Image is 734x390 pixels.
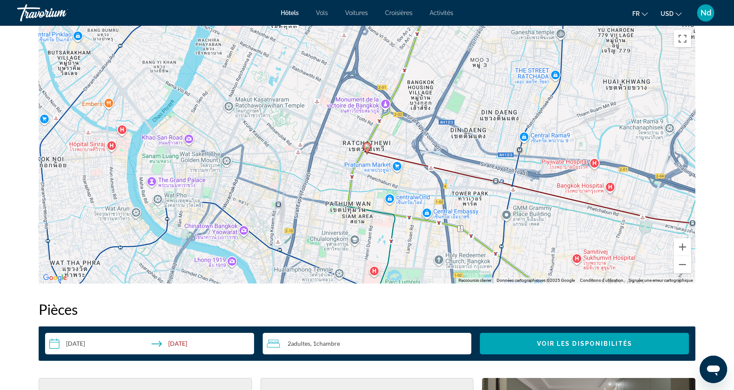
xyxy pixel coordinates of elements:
[632,7,648,20] button: Change language
[695,4,717,22] button: User Menu
[45,333,689,354] div: Search widget
[310,340,340,347] span: , 1
[345,9,368,16] a: Voitures
[39,301,695,318] h2: Pièces
[497,278,575,283] span: Données cartographiques ©2025 Google
[537,340,632,347] span: Voir les disponibilités
[661,10,673,17] span: USD
[674,238,691,256] button: Zoom avant
[45,333,254,354] button: Check-in date: Sep 29, 2025 Check-out date: Sep 30, 2025
[458,277,491,283] button: Raccourcis clavier
[41,272,69,283] a: Ouvrir cette zone dans Google Maps (dans une nouvelle fenêtre)
[316,340,340,347] span: Chambre
[41,272,69,283] img: Google
[674,256,691,273] button: Zoom arrière
[632,10,640,17] span: fr
[430,9,453,16] a: Activités
[701,9,711,17] span: Nd
[580,278,623,283] a: Conditions d'utilisation (s'ouvre dans un nouvel onglet)
[288,340,310,347] span: 2
[291,340,310,347] span: Adultes
[263,333,472,354] button: Travelers: 2 adults, 0 children
[316,9,328,16] a: Vols
[480,333,689,354] button: Voir les disponibilités
[700,356,727,383] iframe: Bouton de lancement de la fenêtre de messagerie
[17,2,103,24] a: Travorium
[385,9,412,16] a: Croisières
[628,278,693,283] a: Signaler une erreur cartographique
[674,30,691,47] button: Passer en plein écran
[281,9,299,16] a: Hôtels
[661,7,682,20] button: Change currency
